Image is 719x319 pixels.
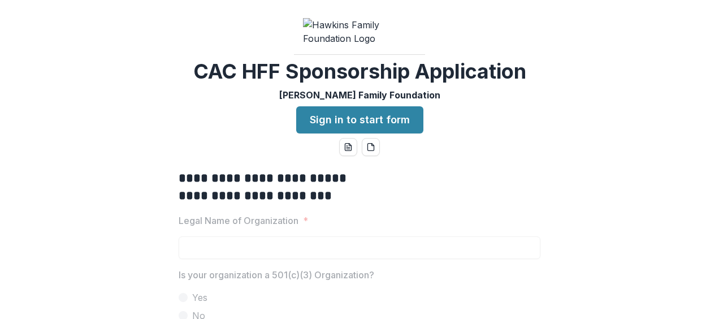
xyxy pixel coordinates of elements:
[179,268,374,282] p: Is your organization a 501(c)(3) Organization?
[193,59,526,84] h2: CAC HFF Sponsorship Application
[279,88,440,102] p: [PERSON_NAME] Family Foundation
[339,138,357,156] button: word-download
[303,18,416,45] img: Hawkins Family Foundation Logo
[179,214,298,227] p: Legal Name of Organization
[296,106,423,133] a: Sign in to start form
[192,291,207,304] span: Yes
[362,138,380,156] button: pdf-download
